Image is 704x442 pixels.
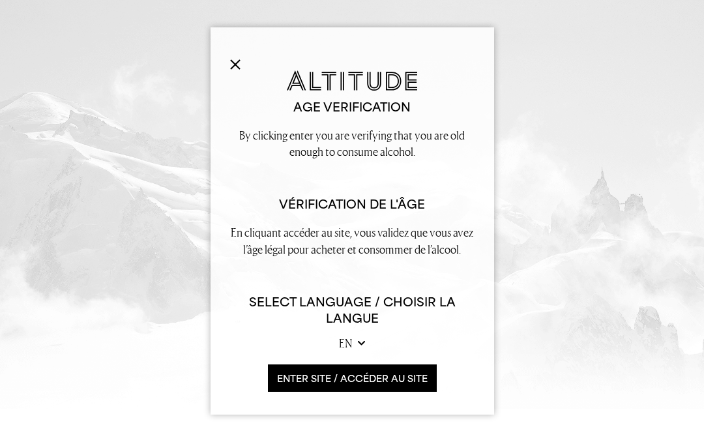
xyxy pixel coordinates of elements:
h6: Select Language / Choisir la langue [230,294,475,327]
img: Altitude Gin [287,70,417,91]
h2: Age verification [230,99,475,115]
p: By clicking enter you are verifying that you are old enough to consume alcohol. [230,127,475,160]
h2: Vérification de l'âge [230,196,475,213]
button: ENTER SITE / accéder au site [268,364,437,392]
img: Close [230,59,241,70]
p: En cliquant accéder au site, vous validez que vous avez l’âge légal pour acheter et consommer de ... [230,224,475,257]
